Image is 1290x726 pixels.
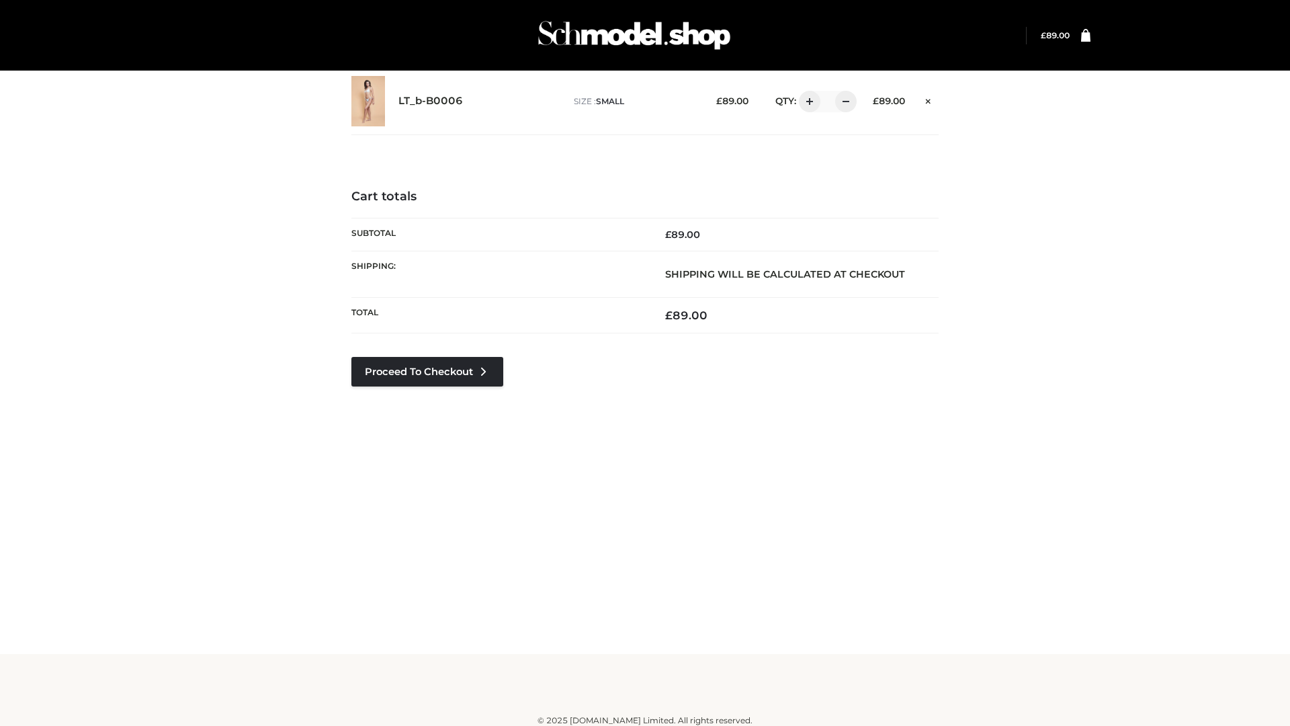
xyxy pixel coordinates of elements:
[665,229,700,241] bdi: 89.00
[716,95,748,106] bdi: 89.00
[351,357,503,387] a: Proceed to Checkout
[351,298,645,333] th: Total
[351,190,939,204] h4: Cart totals
[762,91,852,112] div: QTY:
[873,95,879,106] span: £
[351,218,645,251] th: Subtotal
[918,91,939,108] a: Remove this item
[665,309,707,322] bdi: 89.00
[665,309,673,322] span: £
[351,76,385,126] img: LT_b-B0006 - SMALL
[665,229,671,241] span: £
[1041,30,1070,40] a: £89.00
[574,95,695,108] p: size :
[398,95,463,108] a: LT_b-B0006
[665,268,905,280] strong: Shipping will be calculated at checkout
[1041,30,1046,40] span: £
[1041,30,1070,40] bdi: 89.00
[596,96,624,106] span: SMALL
[716,95,722,106] span: £
[873,95,905,106] bdi: 89.00
[351,251,645,297] th: Shipping:
[533,9,735,62] img: Schmodel Admin 964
